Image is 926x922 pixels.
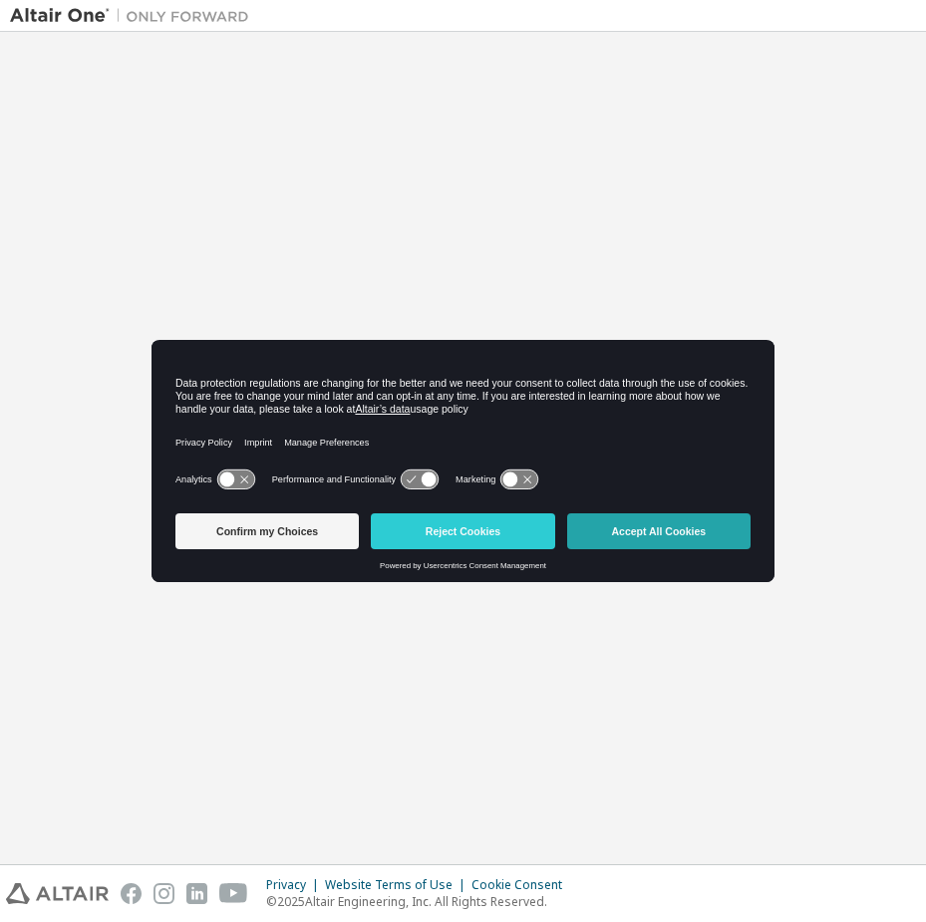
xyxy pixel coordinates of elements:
[471,877,574,893] div: Cookie Consent
[266,877,325,893] div: Privacy
[186,883,207,904] img: linkedin.svg
[121,883,142,904] img: facebook.svg
[219,883,248,904] img: youtube.svg
[10,6,259,26] img: Altair One
[325,877,471,893] div: Website Terms of Use
[154,883,174,904] img: instagram.svg
[6,883,109,904] img: altair_logo.svg
[266,893,574,910] p: © 2025 Altair Engineering, Inc. All Rights Reserved.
